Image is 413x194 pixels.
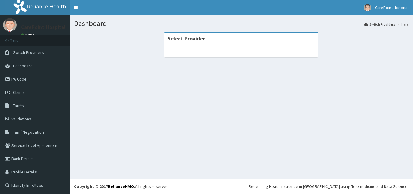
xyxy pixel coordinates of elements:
footer: All rights reserved. [70,179,413,194]
span: Claims [13,90,25,95]
span: Dashboard [13,63,33,68]
a: Online [21,33,36,37]
img: User Image [364,4,371,11]
span: Tariff Negotiation [13,129,44,135]
span: Switch Providers [13,50,44,55]
h1: Dashboard [74,20,408,27]
div: Redefining Heath Insurance in [GEOGRAPHIC_DATA] using Telemedicine and Data Science! [249,183,408,189]
a: Switch Providers [364,22,395,27]
p: CarePoint Hospital [21,24,66,30]
img: User Image [3,18,17,32]
li: Here [395,22,408,27]
a: RelianceHMO [108,184,134,189]
strong: Copyright © 2017 . [74,184,135,189]
span: CarePoint Hospital [375,5,408,10]
span: Tariffs [13,103,24,108]
strong: Select Provider [167,35,205,42]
